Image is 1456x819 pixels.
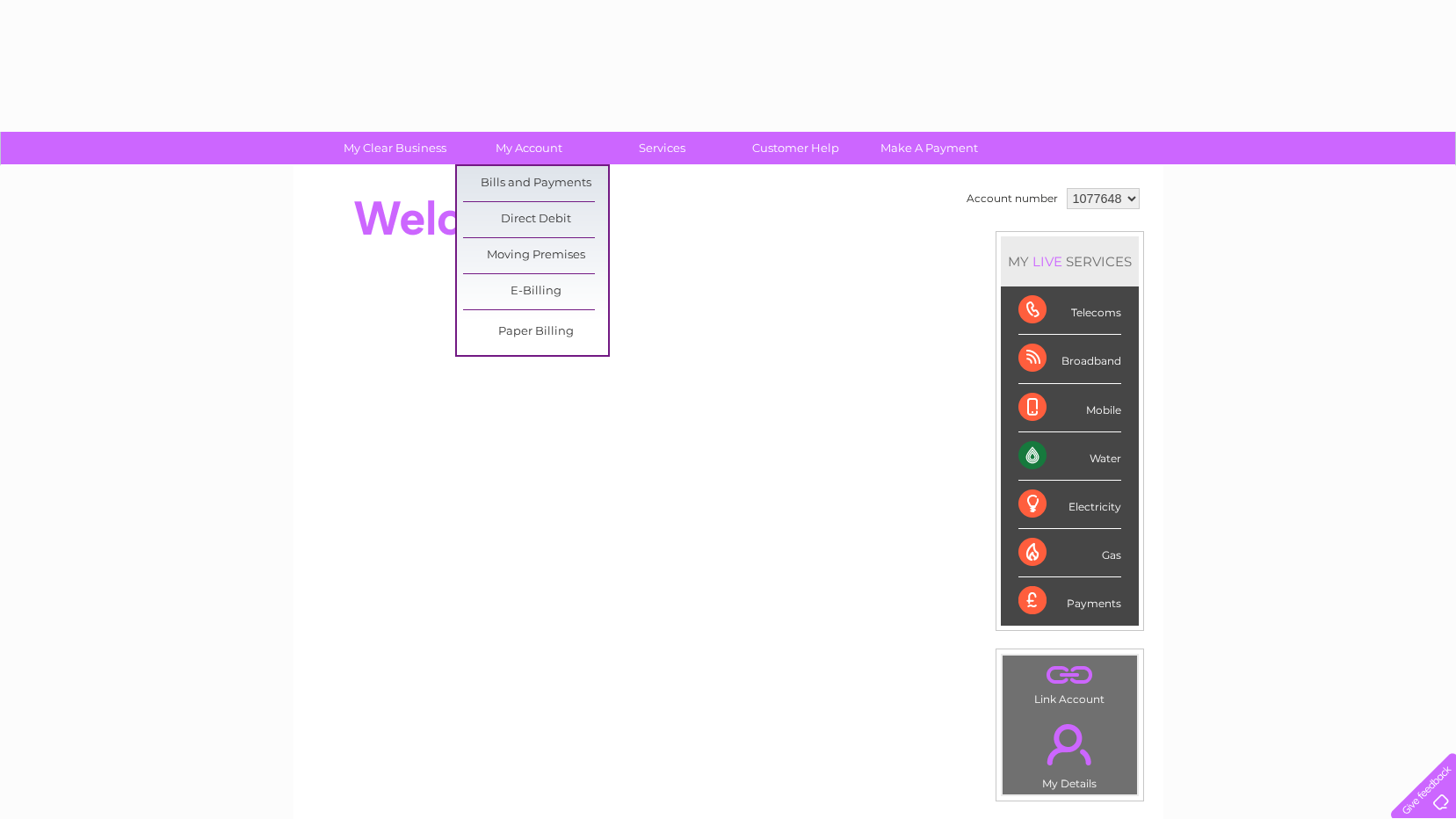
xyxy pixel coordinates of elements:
a: Customer Help [723,132,868,164]
div: Telecoms [1018,286,1121,335]
a: Services [590,132,735,164]
div: Broadband [1018,335,1121,383]
td: Account number [962,184,1062,214]
a: Direct Debit [463,202,608,237]
td: Link Account [1002,655,1138,710]
a: . [1007,714,1133,775]
div: LIVE [1029,253,1066,270]
a: Bills and Payments [463,166,608,201]
a: Paper Billing [463,315,608,350]
a: E-Billing [463,274,608,309]
td: My Details [1002,709,1138,795]
div: Mobile [1018,384,1121,432]
div: Gas [1018,529,1121,577]
a: . [1007,660,1133,691]
div: Electricity [1018,481,1121,529]
a: My Clear Business [322,132,467,164]
div: Payments [1018,577,1121,625]
a: Moving Premises [463,238,608,273]
a: My Account [456,132,601,164]
div: MY SERVICES [1001,236,1139,286]
div: Water [1018,432,1121,481]
a: Make A Payment [857,132,1002,164]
